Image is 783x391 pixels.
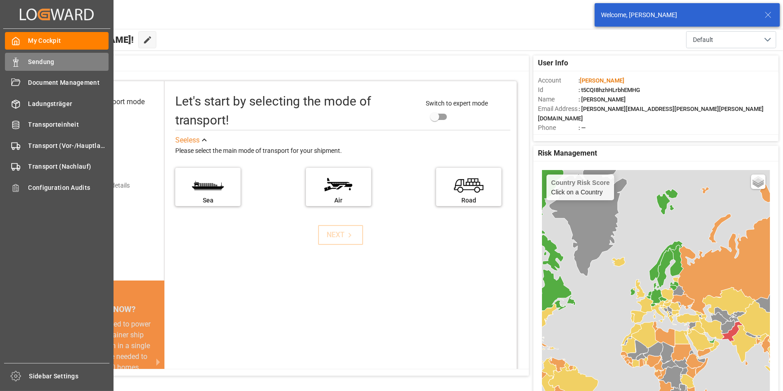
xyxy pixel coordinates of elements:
div: Sea [180,196,236,205]
span: Sendung [28,57,109,67]
span: Id [538,85,578,95]
div: Let's start by selecting the mode of transport! [175,92,417,130]
div: NEXT [327,230,355,240]
span: Risk Management [538,148,597,159]
a: Layers [751,175,765,189]
span: Configuration Audits [28,183,109,193]
span: Transport (Vor-/Hauptlauf) [28,141,109,151]
span: Account [538,76,578,85]
span: : — [578,124,586,131]
button: NEXT [318,225,363,245]
span: : [578,77,624,84]
div: See less [175,135,200,146]
div: Click on a Country [551,179,610,196]
span: My Cockpit [28,36,109,46]
span: : t5CQI8hzhHLrbhEMHG [578,87,640,93]
a: My Cockpit [5,32,109,50]
span: : [PERSON_NAME] [578,96,626,103]
span: Ladungsträger [28,99,109,109]
span: Transport (Nachlauf) [28,162,109,171]
div: Road [441,196,497,205]
span: [PERSON_NAME] [580,77,624,84]
span: Switch to expert mode [426,100,488,107]
a: Ladungsträger [5,95,109,112]
span: : [PERSON_NAME][EMAIL_ADDRESS][PERSON_NAME][PERSON_NAME][DOMAIN_NAME] [538,106,764,122]
span: Name [538,95,578,104]
button: open menu [686,31,776,48]
span: : Shipper [578,134,601,141]
a: Document Management [5,74,109,92]
span: Sidebar Settings [29,372,110,381]
span: Phone [538,123,578,133]
span: Account Type [538,133,578,142]
a: Transport (Vor-/Hauptlauf) [5,137,109,154]
span: Default [693,35,713,45]
div: Select transport mode [75,97,145,107]
div: Please select the main mode of transport for your shipment. [175,146,510,156]
a: Transport (Nachlauf) [5,158,109,175]
span: Transporteinheit [28,120,109,129]
div: Air [310,196,367,205]
span: User Info [538,58,568,69]
span: Document Management [28,78,109,87]
span: Email Address [538,104,578,114]
a: Transporteinheit [5,116,109,133]
h4: Country Risk Score [551,179,610,186]
a: Sendung [5,53,109,70]
div: Welcome, [PERSON_NAME] [601,10,756,20]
